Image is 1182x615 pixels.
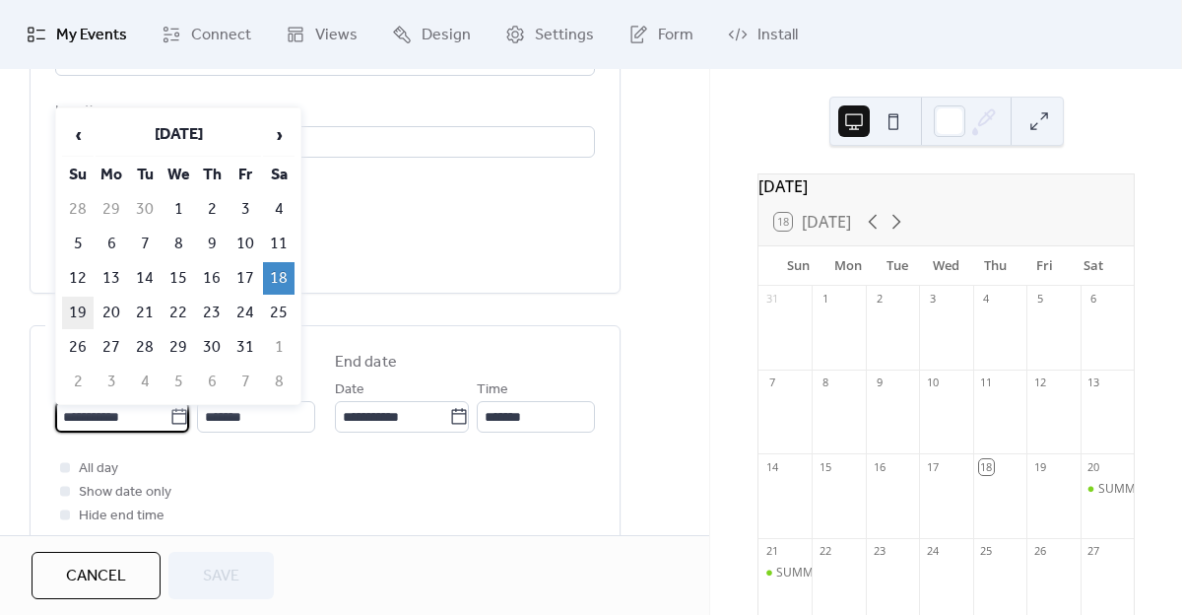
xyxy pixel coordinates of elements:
[925,376,940,390] div: 10
[163,297,194,329] td: 22
[758,174,1134,198] div: [DATE]
[873,246,922,286] div: Tue
[96,114,261,157] th: [DATE]
[196,366,228,398] td: 6
[979,544,994,559] div: 25
[1086,292,1101,307] div: 6
[925,292,940,307] div: 3
[1086,544,1101,559] div: 27
[79,505,164,528] span: Hide end time
[477,378,508,402] span: Time
[12,8,142,61] a: My Events
[96,366,127,398] td: 3
[925,544,940,559] div: 24
[62,297,94,329] td: 19
[96,331,127,364] td: 27
[263,366,295,398] td: 8
[129,228,161,260] td: 7
[129,331,161,364] td: 28
[230,193,261,226] td: 3
[823,246,873,286] div: Mon
[970,246,1019,286] div: Thu
[979,459,994,474] div: 18
[163,366,194,398] td: 5
[758,565,812,581] div: SUMMER PLANT SALE & FAMILY FUN WEEKEND
[658,24,693,47] span: Form
[1019,246,1069,286] div: Fri
[757,24,798,47] span: Install
[263,228,295,260] td: 11
[62,159,94,191] th: Su
[1032,544,1047,559] div: 26
[196,262,228,295] td: 16
[872,292,886,307] div: 2
[129,366,161,398] td: 4
[263,159,295,191] th: Sa
[230,228,261,260] td: 10
[872,459,886,474] div: 16
[79,457,118,481] span: All day
[764,459,779,474] div: 14
[1032,376,1047,390] div: 12
[66,565,126,588] span: Cancel
[263,193,295,226] td: 4
[764,376,779,390] div: 7
[713,8,813,61] a: Install
[230,366,261,398] td: 7
[163,159,194,191] th: We
[62,193,94,226] td: 28
[1032,459,1047,474] div: 19
[191,24,251,47] span: Connect
[535,24,594,47] span: Settings
[129,159,161,191] th: Tu
[56,24,127,47] span: My Events
[335,378,364,402] span: Date
[263,331,295,364] td: 1
[774,246,823,286] div: Sun
[62,366,94,398] td: 2
[922,246,971,286] div: Wed
[764,544,779,559] div: 21
[96,297,127,329] td: 20
[979,376,994,390] div: 11
[764,292,779,307] div: 31
[315,24,358,47] span: Views
[147,8,266,61] a: Connect
[79,481,171,505] span: Show date only
[96,262,127,295] td: 13
[818,376,832,390] div: 8
[196,228,228,260] td: 9
[163,331,194,364] td: 29
[230,262,261,295] td: 17
[96,193,127,226] td: 29
[872,376,886,390] div: 9
[196,331,228,364] td: 30
[62,331,94,364] td: 26
[62,262,94,295] td: 12
[230,297,261,329] td: 24
[614,8,708,61] a: Form
[62,228,94,260] td: 5
[129,297,161,329] td: 21
[63,115,93,155] span: ‹
[55,100,591,123] div: Location
[196,159,228,191] th: Th
[491,8,609,61] a: Settings
[818,544,832,559] div: 22
[96,228,127,260] td: 6
[818,292,832,307] div: 1
[230,159,261,191] th: Fr
[818,459,832,474] div: 15
[1032,292,1047,307] div: 5
[979,292,994,307] div: 4
[377,8,486,61] a: Design
[1081,481,1134,498] div: SUMMER PLANT SALE & FAMILY FUN WEEKEND
[422,24,471,47] span: Design
[32,552,161,599] button: Cancel
[776,565,1038,581] div: SUMMER PLANT SALE & FAMILY FUN WEEKEND
[264,115,294,155] span: ›
[163,228,194,260] td: 8
[263,262,295,295] td: 18
[263,297,295,329] td: 25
